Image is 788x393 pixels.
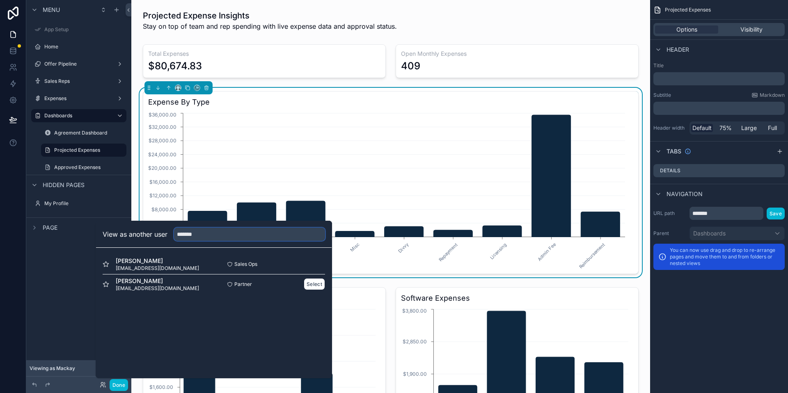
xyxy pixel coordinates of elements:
[149,137,176,144] tspan: $28,000.00
[44,61,113,67] label: Offer Pipeline
[41,161,126,174] a: Approved Expenses
[54,164,125,171] label: Approved Expenses
[751,92,785,98] a: Markdown
[689,226,785,240] button: Dashboards
[304,278,325,290] button: Select
[43,6,60,14] span: Menu
[31,109,126,122] a: Dashboards
[719,124,732,132] span: 75%
[31,75,126,88] a: Sales Reps
[103,229,167,239] h2: View as another user
[667,46,689,54] span: Header
[667,190,703,198] span: Navigation
[653,125,686,131] label: Header width
[670,247,780,267] p: You can now use drag and drop to re-arrange pages and move them to and from folders or nested views
[149,192,176,199] tspan: $12,000.00
[767,208,785,219] button: Save
[653,92,671,98] label: Subtitle
[151,206,176,212] tspan: $8,000.00
[41,126,126,139] a: Agreement Dashboard
[653,210,686,217] label: URL path
[397,242,410,254] text: Divvy
[653,62,785,69] label: Title
[234,281,252,288] span: Partner
[116,265,199,272] span: [EMAIL_ADDRESS][DOMAIN_NAME]
[149,112,176,118] tspan: $36,000.00
[536,242,557,262] text: Admin Fee
[693,229,726,238] span: Dashboards
[349,242,361,253] text: Misc
[149,179,176,185] tspan: $16,000.00
[41,144,126,157] a: Projected Expenses
[44,95,113,102] label: Expenses
[660,167,680,174] label: Details
[740,25,763,34] span: Visibility
[578,242,606,270] text: Reimbursement
[676,25,697,34] span: Options
[44,26,125,33] label: App Setup
[151,220,176,226] tspan: $4,000.00
[31,23,126,36] a: App Setup
[653,72,785,85] div: scrollable content
[667,147,681,155] span: Tabs
[44,200,125,207] label: My Profile
[489,242,508,260] text: Licensing
[653,230,686,237] label: Parent
[665,7,711,13] span: Projected Expenses
[31,197,126,210] a: My Profile
[116,285,199,292] span: [EMAIL_ADDRESS][DOMAIN_NAME]
[148,151,176,158] tspan: $24,000.00
[768,124,777,132] span: Full
[438,242,459,263] text: Repayment
[692,124,712,132] span: Default
[234,261,257,267] span: Sales Ops
[44,78,113,85] label: Sales Reps
[43,181,85,189] span: Hidden pages
[741,124,757,132] span: Large
[31,57,126,71] a: Offer Pipeline
[31,40,126,53] a: Home
[149,124,176,130] tspan: $32,000.00
[44,43,125,50] label: Home
[44,112,110,119] label: Dashboards
[116,257,199,265] span: [PERSON_NAME]
[116,277,199,285] span: [PERSON_NAME]
[760,92,785,98] span: Markdown
[43,224,57,232] span: Page
[30,365,75,372] span: Viewing as Mackay
[148,96,633,108] h3: Expense By Type
[653,102,785,115] div: scrollable content
[54,130,125,136] label: Agreement Dashboard
[148,111,633,269] div: chart
[31,92,126,105] a: Expenses
[148,165,176,171] tspan: $20,000.00
[54,147,121,153] label: Projected Expenses
[110,379,128,391] button: Done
